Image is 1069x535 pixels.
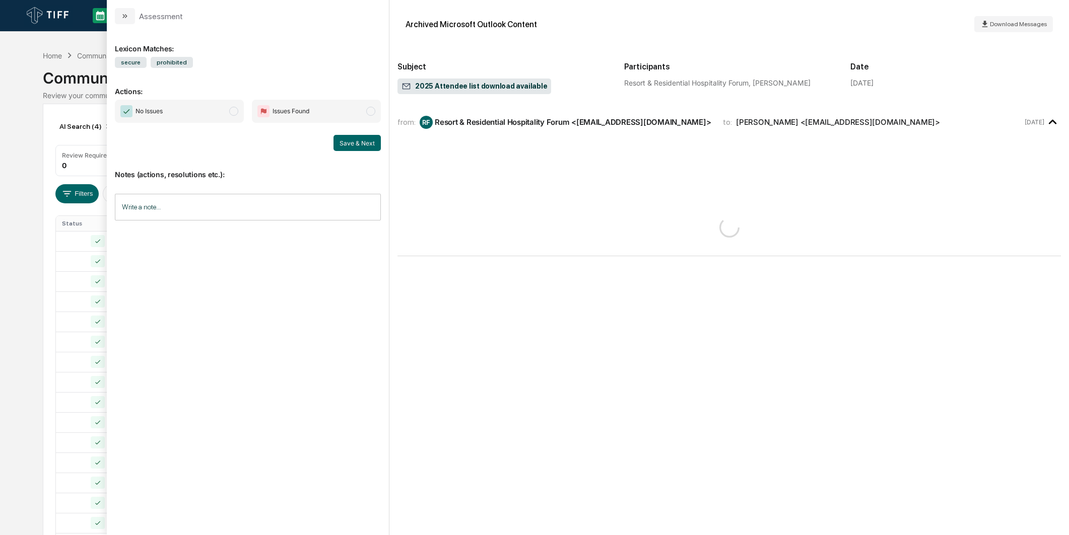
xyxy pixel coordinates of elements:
time: Friday, September 26, 2025 at 3:15:25 AM [1025,118,1044,126]
button: Date:[DATE] - [DATE] [103,184,185,203]
div: Communications Archive [77,51,159,60]
div: Resort & Residential Hospitality Forum, [PERSON_NAME] [624,79,835,87]
div: Resort & Residential Hospitality Forum <[EMAIL_ADDRESS][DOMAIN_NAME]> [435,117,711,127]
p: Actions: [115,75,381,96]
span: to: [723,117,732,127]
div: [DATE] [850,79,874,87]
span: secure [115,57,147,68]
span: Download Messages [990,21,1047,28]
span: from: [397,117,416,127]
span: 2025 Attendee list download available [402,82,547,92]
div: Archived Microsoft Outlook Content [406,20,537,29]
span: prohibited [151,57,193,68]
button: Download Messages [974,16,1053,32]
span: No Issues [136,106,163,116]
div: RF [420,116,433,129]
h2: Participants [624,62,835,71]
img: Checkmark [120,105,132,117]
img: Flag [257,105,270,117]
div: [PERSON_NAME] <[EMAIL_ADDRESS][DOMAIN_NAME]> [736,117,940,127]
iframe: Open customer support [1037,502,1064,529]
h2: Date [850,62,1061,71]
div: Review Required [62,151,110,159]
div: Communications Archive [43,61,1026,87]
div: Home [43,51,62,60]
div: Assessment [139,12,183,21]
div: Review your communication records across channels [43,91,1026,100]
div: 0 [62,161,66,170]
span: Issues Found [273,106,309,116]
div: AI Search (4) [55,118,116,134]
th: Status [56,216,128,231]
button: Filters [55,184,99,203]
p: Notes (actions, resolutions etc.): [115,158,381,179]
img: logo [24,5,73,27]
h2: Subject [397,62,608,71]
button: Save & Next [333,135,381,151]
div: Lexicon Matches: [115,32,381,53]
